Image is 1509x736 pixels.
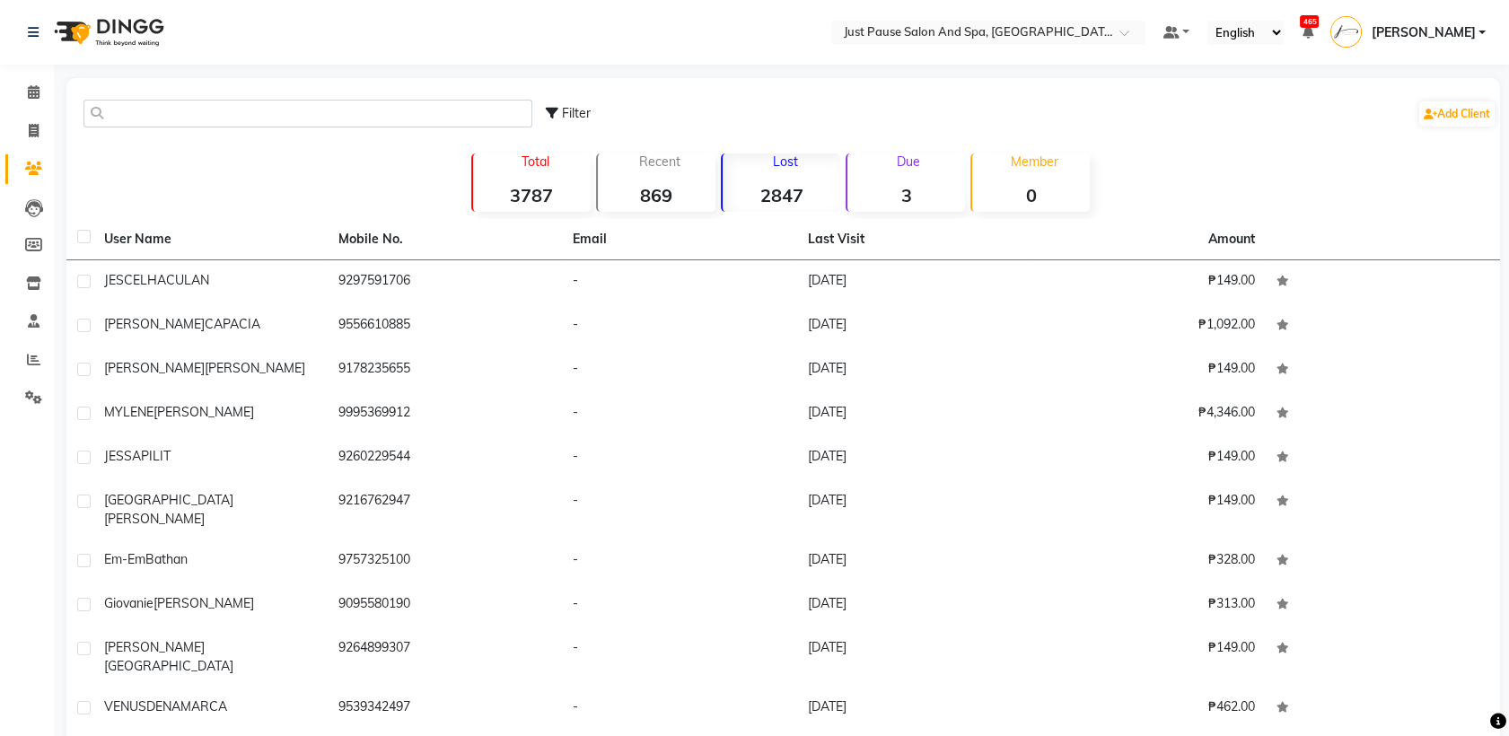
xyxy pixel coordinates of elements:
[847,184,965,206] strong: 3
[562,583,796,627] td: -
[796,480,1031,539] td: [DATE]
[562,627,796,687] td: -
[104,551,145,567] span: Em-Em
[1300,15,1319,28] span: 465
[328,583,562,627] td: 9095580190
[796,436,1031,480] td: [DATE]
[562,436,796,480] td: -
[328,627,562,687] td: 9264899307
[480,153,591,170] p: Total
[154,595,254,611] span: [PERSON_NAME]
[562,392,796,436] td: -
[796,627,1031,687] td: [DATE]
[796,583,1031,627] td: [DATE]
[562,539,796,583] td: -
[93,219,328,260] th: User Name
[730,153,840,170] p: Lost
[1419,101,1495,127] a: Add Client
[796,539,1031,583] td: [DATE]
[598,184,715,206] strong: 869
[328,436,562,480] td: 9260229544
[104,272,147,288] span: JESCEL
[562,219,796,260] th: Email
[796,260,1031,304] td: [DATE]
[104,658,233,674] span: [GEOGRAPHIC_DATA]
[328,480,562,539] td: 9216762947
[796,304,1031,348] td: [DATE]
[796,219,1031,260] th: Last Visit
[979,153,1090,170] p: Member
[46,7,169,57] img: logo
[1031,392,1266,436] td: ₱4,346.00
[104,360,205,376] span: [PERSON_NAME]
[147,272,209,288] span: HACULAN
[1031,304,1266,348] td: ₱1,092.00
[723,184,840,206] strong: 2847
[328,687,562,731] td: 9539342497
[473,184,591,206] strong: 3787
[1371,23,1475,42] span: [PERSON_NAME]
[972,184,1090,206] strong: 0
[562,687,796,731] td: -
[83,100,532,127] input: Search by Name/Mobile/Email/Code
[1031,583,1266,627] td: ₱313.00
[1302,24,1312,40] a: 465
[562,304,796,348] td: -
[145,551,188,567] span: Bathan
[104,404,154,420] span: MYLENE
[562,348,796,392] td: -
[1031,348,1266,392] td: ₱149.00
[1031,627,1266,687] td: ₱149.00
[154,404,254,420] span: [PERSON_NAME]
[104,698,146,714] span: VENUS
[205,360,305,376] span: [PERSON_NAME]
[328,304,562,348] td: 9556610885
[328,392,562,436] td: 9995369912
[141,448,171,464] span: PILIT
[205,316,260,332] span: CAPACIA
[796,392,1031,436] td: [DATE]
[104,595,154,611] span: Giovanie
[104,511,205,527] span: [PERSON_NAME]
[562,480,796,539] td: -
[562,260,796,304] td: -
[1031,480,1266,539] td: ₱149.00
[1330,16,1362,48] img: Josie Marie Cabutaje
[1031,436,1266,480] td: ₱149.00
[1031,539,1266,583] td: ₱328.00
[1031,260,1266,304] td: ₱149.00
[796,348,1031,392] td: [DATE]
[328,348,562,392] td: 9178235655
[146,698,227,714] span: DENAMARCA
[104,639,205,655] span: [PERSON_NAME]
[1031,687,1266,731] td: ₱462.00
[605,153,715,170] p: Recent
[328,219,562,260] th: Mobile No.
[851,153,965,170] p: Due
[796,687,1031,731] td: [DATE]
[328,260,562,304] td: 9297591706
[562,105,591,121] span: Filter
[328,539,562,583] td: 9757325100
[1198,219,1266,259] th: Amount
[104,448,141,464] span: JESSA
[104,492,233,508] span: [GEOGRAPHIC_DATA]
[104,316,205,332] span: [PERSON_NAME]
